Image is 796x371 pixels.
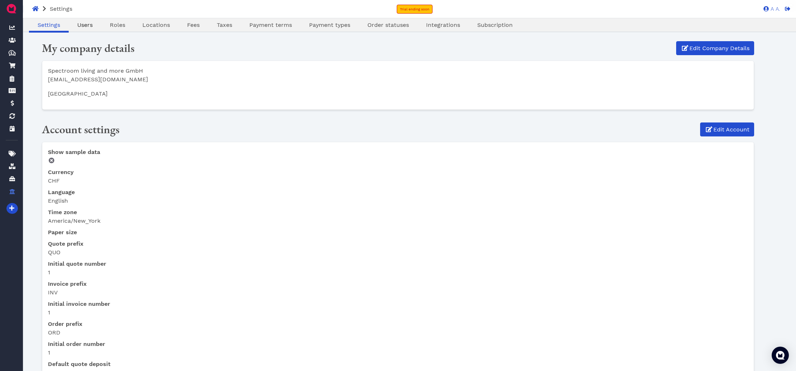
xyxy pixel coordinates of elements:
span: Subscription [477,21,513,28]
a: Taxes [208,21,241,29]
dd: INV [48,288,748,297]
span: A A. [769,6,780,12]
dd: CHF [48,177,748,185]
span: Show sample data [48,149,100,155]
a: Integrations [417,21,469,29]
p: [GEOGRAPHIC_DATA] [48,90,748,98]
span: Users [77,21,93,28]
span: Integrations [426,21,460,28]
a: Order statuses [359,21,417,29]
span: Quote prefix [48,240,83,247]
a: Fees [179,21,208,29]
span: Initial invoice number [48,300,110,307]
a: Subscription [469,21,521,29]
a: Payment types [301,21,359,29]
span: Invoice prefix [48,280,87,287]
span: Currency [48,169,74,175]
dd: 1 [48,308,748,317]
span: Edit Account [712,125,749,134]
span: Default quote deposit [48,361,111,367]
span: Time zone [48,209,77,216]
a: Users [69,21,101,29]
a: Settings [29,21,69,29]
span: Trial ending soon [400,7,429,11]
span: Settings [50,5,72,12]
span: Payment terms [249,21,292,28]
a: Trial ending soon [397,5,433,14]
span: Edit Company Details [688,44,749,53]
span: Fees [187,21,200,28]
span: Paper size [48,229,77,236]
dd: QUO [48,248,748,257]
a: Edit Company Details [676,41,754,55]
dd: 1 [48,268,748,277]
a: Edit Account [700,122,754,136]
span: My company details [42,40,135,56]
li: Spectroom living and more GmbH [48,67,748,75]
div: Open Intercom Messenger [772,347,789,364]
dd: America/New_York [48,217,748,225]
span: Initial quote number [48,260,106,267]
img: QuoteM_icon_flat.png [6,3,17,14]
dd: ORD [48,328,748,337]
span: Account settings [42,122,119,137]
span: Order prefix [48,321,82,327]
span: Locations [142,21,170,28]
a: Payment terms [241,21,301,29]
span: Order statuses [367,21,409,28]
span: Initial order number [48,341,105,347]
a: Locations [134,21,179,29]
a: Roles [101,21,134,29]
dd: 1 [48,348,748,357]
span: Settings [38,21,60,28]
dd: English [48,197,748,205]
span: Roles [110,21,125,28]
li: [EMAIL_ADDRESS][DOMAIN_NAME] [48,75,748,84]
a: A A. [760,5,780,12]
span: Payment types [309,21,350,28]
tspan: $ [10,51,13,54]
span: Taxes [217,21,232,28]
span: Language [48,189,75,196]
